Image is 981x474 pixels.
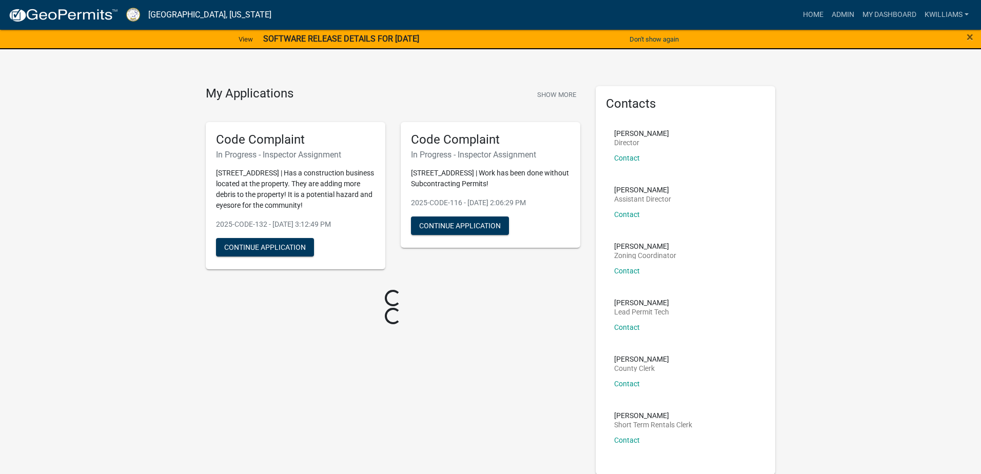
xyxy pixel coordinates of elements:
[614,436,640,444] a: Contact
[614,130,669,137] p: [PERSON_NAME]
[614,195,671,203] p: Assistant Director
[614,139,669,146] p: Director
[411,168,570,189] p: [STREET_ADDRESS] | Work has been done without Subcontracting Permits!
[614,210,640,219] a: Contact
[614,421,692,428] p: Short Term Rentals Clerk
[614,243,676,250] p: [PERSON_NAME]
[858,5,920,25] a: My Dashboard
[411,197,570,208] p: 2025-CODE-116 - [DATE] 2:06:29 PM
[614,299,669,306] p: [PERSON_NAME]
[234,31,257,48] a: View
[216,238,314,256] button: Continue Application
[126,8,140,22] img: Putnam County, Georgia
[614,412,692,419] p: [PERSON_NAME]
[614,308,669,315] p: Lead Permit Tech
[614,267,640,275] a: Contact
[614,380,640,388] a: Contact
[967,30,973,44] span: ×
[216,219,375,230] p: 2025-CODE-132 - [DATE] 3:12:49 PM
[828,5,858,25] a: Admin
[614,186,671,193] p: [PERSON_NAME]
[614,355,669,363] p: [PERSON_NAME]
[614,154,640,162] a: Contact
[920,5,973,25] a: kwilliams
[614,323,640,331] a: Contact
[614,252,676,259] p: Zoning Coordinator
[216,132,375,147] h5: Code Complaint
[967,31,973,43] button: Close
[411,150,570,160] h6: In Progress - Inspector Assignment
[263,34,419,44] strong: SOFTWARE RELEASE DETAILS FOR [DATE]
[411,132,570,147] h5: Code Complaint
[216,150,375,160] h6: In Progress - Inspector Assignment
[606,96,765,111] h5: Contacts
[533,86,580,103] button: Show More
[216,168,375,211] p: [STREET_ADDRESS] | Has a construction business located at the property. They are adding more debr...
[614,365,669,372] p: County Clerk
[148,6,271,24] a: [GEOGRAPHIC_DATA], [US_STATE]
[411,216,509,235] button: Continue Application
[625,31,683,48] button: Don't show again
[206,86,293,102] h4: My Applications
[799,5,828,25] a: Home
